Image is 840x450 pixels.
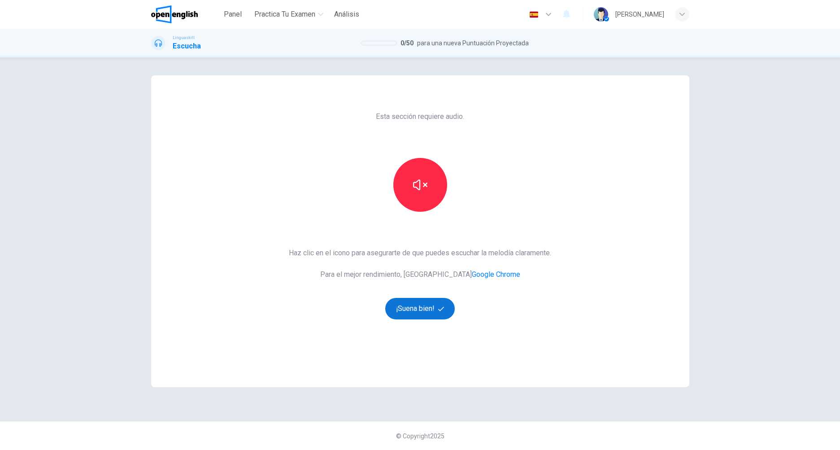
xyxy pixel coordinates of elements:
[417,38,529,48] span: para una nueva Puntuación Proyectada
[331,6,363,22] button: Análisis
[254,9,315,20] span: Practica tu examen
[376,111,464,122] span: Esta sección requiere audio.
[251,6,327,22] button: Practica tu examen
[528,11,540,18] img: es
[173,35,195,41] span: Linguaskill
[218,6,247,22] button: Panel
[334,9,359,20] span: Análisis
[289,248,551,258] span: Haz clic en el icono para asegurarte de que puedes escuchar la melodía claramente.
[151,5,219,23] a: OpenEnglish logo
[224,9,242,20] span: Panel
[289,269,551,280] span: Para el mejor rendimiento, [GEOGRAPHIC_DATA]
[594,7,608,22] img: Profile picture
[173,41,201,52] h1: Escucha
[615,9,664,20] div: [PERSON_NAME]
[385,298,455,319] button: ¡Suena bien!
[151,5,198,23] img: OpenEnglish logo
[472,270,520,279] a: Google Chrome
[400,38,413,48] span: 0 / 50
[396,433,444,440] span: © Copyright 2025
